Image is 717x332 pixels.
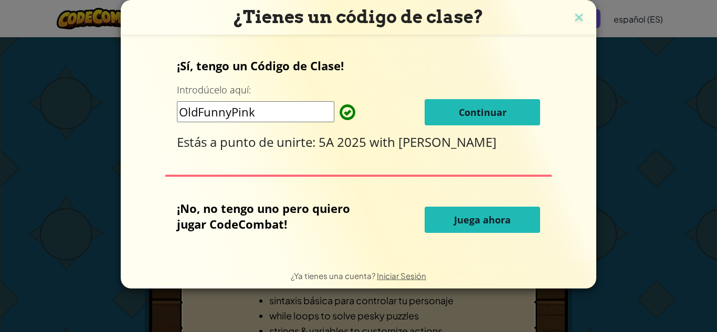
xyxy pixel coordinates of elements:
button: Continuar [425,99,540,125]
span: with [370,133,398,151]
span: Estás a punto de unirte: [177,133,319,151]
a: Iniciar Sesión [377,271,426,281]
p: ¡Sí, tengo un Código de Clase! [177,58,541,73]
span: [PERSON_NAME] [398,133,497,151]
span: ¿Ya tienes una cuenta? [291,271,377,281]
label: Introdúcelo aquí: [177,83,251,97]
button: Juega ahora [425,207,540,233]
span: Continuar [459,106,507,119]
span: ¿Tienes un código de clase? [234,6,483,27]
img: close icon [572,10,586,26]
span: Juega ahora [454,213,511,226]
span: 5A 2025 [319,133,370,151]
p: ¡No, no tengo uno pero quiero jugar CodeCombat! [177,200,373,232]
